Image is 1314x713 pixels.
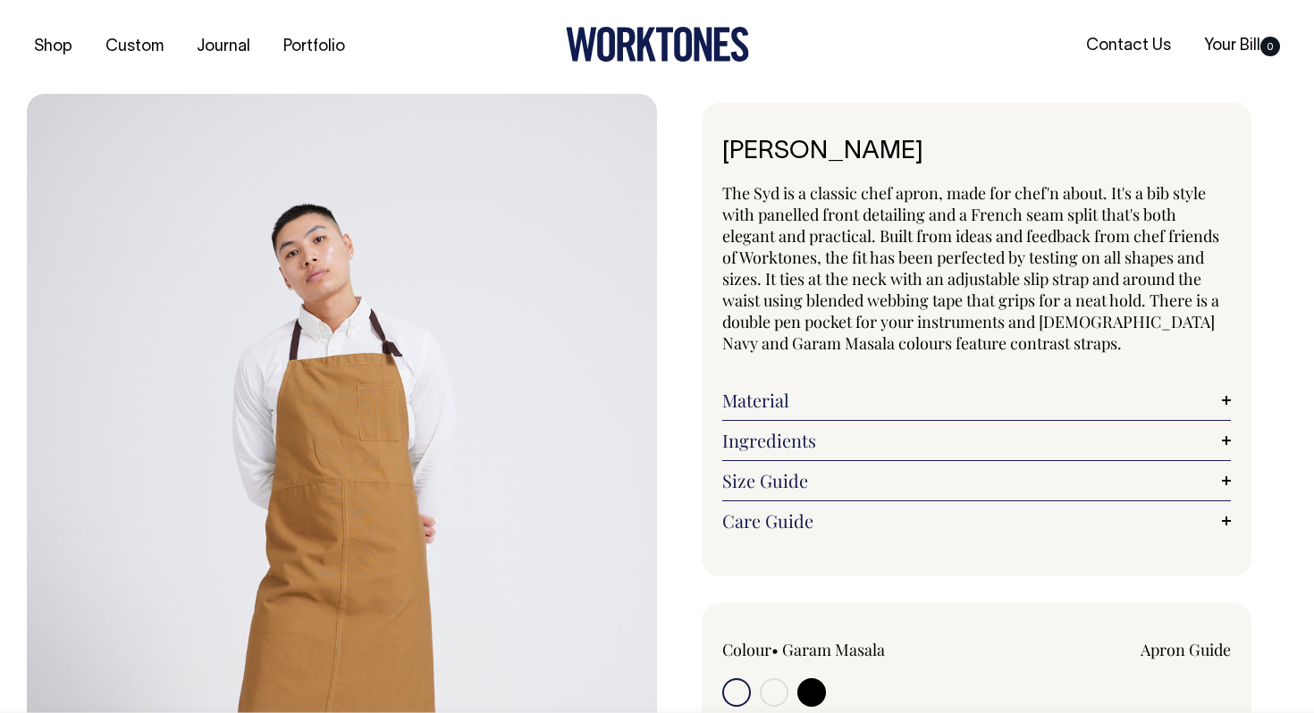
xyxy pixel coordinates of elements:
[722,639,926,660] div: Colour
[722,138,1231,166] h1: [PERSON_NAME]
[27,32,80,62] a: Shop
[190,32,257,62] a: Journal
[98,32,171,62] a: Custom
[722,470,1231,491] a: Size Guide
[1197,31,1287,61] a: Your Bill0
[1260,37,1280,56] span: 0
[722,182,1219,354] span: The Syd is a classic chef apron, made for chef'n about. It's a bib style with panelled front deta...
[276,32,352,62] a: Portfolio
[1141,639,1231,660] a: Apron Guide
[782,639,885,660] label: Garam Masala
[722,390,1231,411] a: Material
[1079,31,1178,61] a: Contact Us
[771,639,779,660] span: •
[722,430,1231,451] a: Ingredients
[722,510,1231,532] a: Care Guide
